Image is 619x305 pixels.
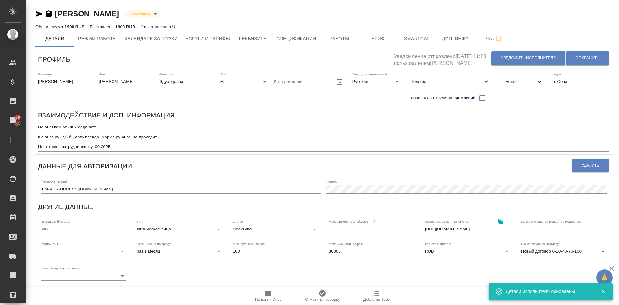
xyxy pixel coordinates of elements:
p: 1900 RUB [64,25,84,29]
span: Режим работы [78,35,117,43]
span: Удалить [582,163,599,168]
h6: Другие данные [38,202,93,212]
span: Email [506,78,536,85]
label: Ссылка на аккаунт SmartCAT: [425,220,469,223]
span: Отказался от SMS-уведомлений [411,95,476,101]
div: Новый договор 0-10-40-70-100 [521,247,607,256]
label: Ограничение по сроку: [137,242,171,245]
div: раз в месяц [137,247,222,256]
label: Мессенджер (ICQ, Skype и т.п.): [329,220,376,223]
span: Телефон [411,78,482,85]
span: Работы [324,35,355,43]
div: Русский [352,77,401,86]
label: [PERSON_NAME]: [41,180,68,183]
label: Пол: [220,72,227,76]
button: Добавить Todo [349,287,404,305]
h6: Взаимодействие и доп. информация [38,110,175,120]
label: Схема скидок для GPEMT: [41,267,80,270]
label: Адрес: [554,72,564,76]
label: Порядковый номер: [41,220,70,223]
textarea: По оценкам от ЛКА меда вот: КИ англ-ру: 7,5 б., дать псевдо. Фарма ру-англ: не проходит Не готова... [38,125,609,149]
button: Неактивен [127,11,152,17]
span: Услуги и тарифы [185,35,230,43]
div: Неактивен [233,225,319,234]
button: Закрыть [596,289,610,294]
span: Smartcat [401,35,432,43]
p: К выставлению [141,25,172,29]
span: 🙏 [599,271,610,284]
a: 89 [2,113,24,129]
label: Язык для уведомлений: [352,72,388,76]
div: Email [500,75,549,89]
div: 0 [141,23,175,31]
div: RUB [425,247,511,256]
span: Папка на Drive [255,297,281,302]
span: Чат [479,35,510,43]
button: Уведомить исполнителя [491,51,565,65]
button: Отметить проверку [295,287,349,305]
span: Реквизиты [238,35,269,43]
label: Мин. сум. вып. за раз: [233,242,266,245]
span: Календарь загрузки [125,35,178,43]
a: [PERSON_NAME] [55,9,119,18]
p: 1900 RUB [115,25,135,29]
button: Удалить [572,159,609,172]
label: Статус: [233,220,244,223]
label: Пароль: [326,180,338,183]
div: Физическое лицо [137,225,222,234]
label: Родной язык: [41,242,60,245]
h6: Данные для авторизации [38,161,132,171]
p: Выставлено [90,25,115,29]
button: 🙏 [596,269,613,286]
label: Имя: [99,72,106,76]
span: Отметить проверку [305,297,339,302]
span: Бриф [363,35,394,43]
button: Скопировать ссылку [45,10,53,18]
span: Уведомить исполнителя [501,56,556,61]
div: Ж [220,77,269,86]
button: Сохранить [566,51,609,65]
label: Фамилия: [38,72,53,76]
label: Макс. сум. вып. за раз: [329,242,363,245]
div: Неактивен [124,10,160,18]
label: Место жительства (город), гражданство: [521,220,581,223]
span: Детали [39,35,70,43]
span: 89 [12,114,24,121]
div: Телефон [406,75,495,89]
p: Общая сумма [35,25,64,29]
button: Скопировать ссылку для ЯМессенджера [35,10,43,18]
div: Детали исполнителя обновлены [506,288,591,295]
span: Доп. инфо [440,35,471,43]
h5: Уведомление отправлено [DATE] 11:23 пользователем [PERSON_NAME] [394,50,491,67]
label: Отчество: [159,72,174,76]
button: Папка на Drive [241,287,295,305]
h6: Профиль [38,54,70,65]
span: Сохранить [576,56,599,61]
span: Спецификации [276,35,316,43]
button: Скопировать ссылку [494,215,507,228]
label: Валюта выплаты: [425,242,451,245]
label: Схема скидок по Традосу: [521,242,560,245]
span: Добавить Todo [363,297,390,302]
label: Тип: [137,220,143,223]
